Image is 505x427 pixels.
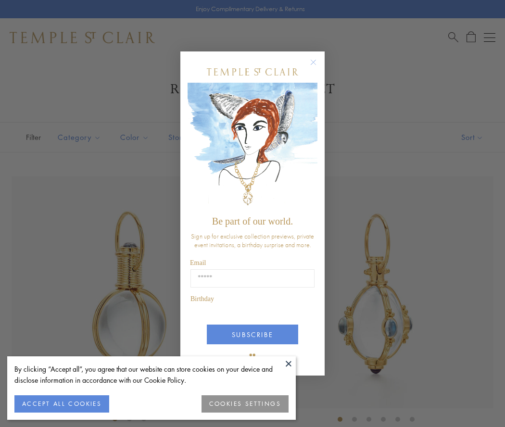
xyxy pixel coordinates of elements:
button: SUBSCRIBE [207,325,298,344]
input: Email [190,269,315,288]
button: COOKIES SETTINGS [202,395,289,413]
div: By clicking “Accept all”, you agree that our website can store cookies on your device and disclos... [14,364,289,386]
span: Sign up for exclusive collection previews, private event invitations, a birthday surprise and more. [191,232,314,249]
img: c4a9eb12-d91a-4d4a-8ee0-386386f4f338.jpeg [188,83,317,211]
span: Be part of our world. [212,216,293,226]
button: ACCEPT ALL COOKIES [14,395,109,413]
span: Birthday [190,295,214,302]
img: Temple St. Clair [207,68,298,75]
span: Email [190,259,206,266]
button: Close dialog [312,61,324,73]
img: TSC [243,347,262,366]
